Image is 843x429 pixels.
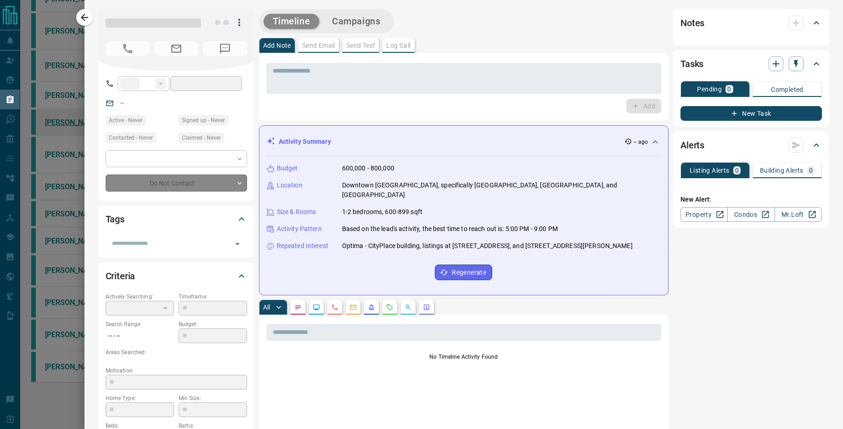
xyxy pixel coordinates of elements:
button: Campaigns [323,14,389,29]
p: All [263,304,270,310]
p: New Alert: [680,195,822,204]
p: Building Alerts [760,167,804,174]
svg: Calls [331,304,338,311]
span: No Number [203,41,247,56]
p: 0 [727,86,731,92]
span: Claimed - Never [182,133,221,142]
p: Location [277,181,303,190]
p: Downtown [GEOGRAPHIC_DATA], specifically [GEOGRAPHIC_DATA], [GEOGRAPHIC_DATA], and [GEOGRAPHIC_DATA] [342,181,661,200]
p: -- ago [634,138,648,146]
div: Alerts [680,134,822,156]
p: 1-2 bedrooms, 600-899 sqft [342,207,422,217]
button: New Task [680,106,822,121]
p: 0 [809,167,813,174]
span: Signed up - Never [182,116,225,125]
a: Property [680,207,728,222]
h2: Notes [680,16,704,30]
p: 0 [735,167,739,174]
p: Add Note [263,42,291,49]
div: Tags [106,208,247,230]
p: Budget [277,164,298,173]
button: Timeline [264,14,320,29]
div: Notes [680,12,822,34]
button: Open [231,237,244,250]
p: Repeated Interest [277,241,328,251]
p: Min Size: [179,394,247,402]
p: Completed [771,86,804,93]
p: 600,000 - 800,000 [342,164,394,173]
svg: Opportunities [405,304,412,311]
p: Activity Summary [279,137,331,147]
p: Activity Pattern [277,224,322,234]
h2: Criteria [106,269,135,283]
p: Pending [697,86,722,92]
a: -- [120,99,124,107]
p: Size & Rooms [277,207,316,217]
p: -- - -- [106,328,174,344]
p: Home Type: [106,394,174,402]
div: Tasks [680,53,822,75]
div: Criteria [106,265,247,287]
p: Search Range: [106,320,174,328]
span: No Number [106,41,150,56]
svg: Emails [349,304,357,311]
h2: Alerts [680,138,704,152]
span: Active - Never [109,116,142,125]
p: Actively Searching: [106,293,174,301]
p: Budget: [179,320,247,328]
span: Contacted - Never [109,133,153,142]
p: Optima - CityPlace building, listings at [STREET_ADDRESS], and [STREET_ADDRESS][PERSON_NAME] [342,241,633,251]
p: Listing Alerts [690,167,730,174]
div: Activity Summary-- ago [267,133,661,150]
h2: Tags [106,212,124,226]
svg: Notes [294,304,302,311]
svg: Lead Browsing Activity [313,304,320,311]
div: Do Not Contact [106,175,247,192]
h2: Tasks [680,56,703,71]
p: Areas Searched: [106,348,247,356]
span: No Email [154,41,198,56]
svg: Requests [386,304,393,311]
p: No Timeline Activity Found [266,353,661,361]
button: Regenerate [435,265,492,280]
p: Based on the lead's activity, the best time to reach out is: 5:00 PM - 9:00 PM [342,224,558,234]
p: Motivation: [106,367,247,375]
svg: Listing Alerts [368,304,375,311]
p: Timeframe: [179,293,247,301]
svg: Agent Actions [423,304,430,311]
a: Mr.Loft [775,207,822,222]
a: Condos [727,207,775,222]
